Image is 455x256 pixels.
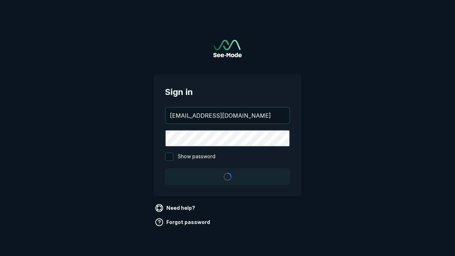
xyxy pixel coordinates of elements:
img: See-Mode Logo [213,40,242,57]
span: Sign in [165,86,290,98]
a: Forgot password [154,217,213,228]
span: Show password [178,153,215,161]
input: your@email.com [166,108,289,123]
a: Need help? [154,202,198,214]
a: Go to sign in [213,40,242,57]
